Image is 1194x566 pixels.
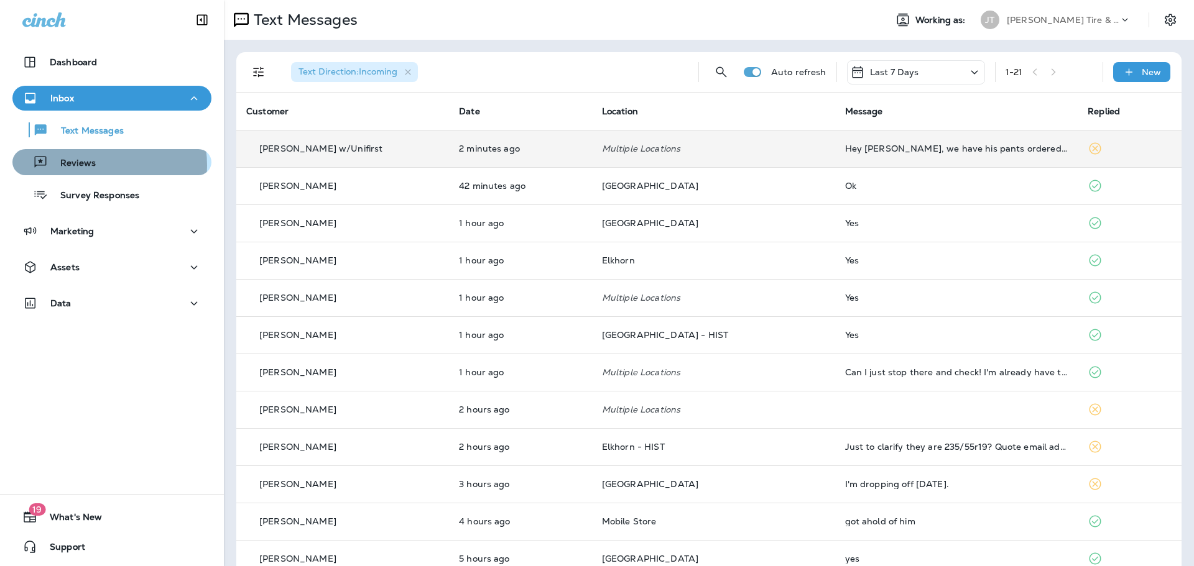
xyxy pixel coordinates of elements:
[915,15,968,25] span: Working as:
[602,144,825,153] p: Multiple Locations
[298,66,397,77] span: Text Direction : Incoming
[50,262,80,272] p: Assets
[459,181,582,191] p: Sep 17, 2025 02:50 PM
[291,62,418,82] div: Text Direction:Incoming
[459,554,582,564] p: Sep 17, 2025 10:29 AM
[259,255,336,265] p: [PERSON_NAME]
[602,217,698,229] span: [GEOGRAPHIC_DATA]
[845,181,1068,191] div: Ok
[459,293,582,303] p: Sep 17, 2025 01:49 PM
[50,298,72,308] p: Data
[246,106,289,117] span: Customer
[459,404,582,414] p: Sep 17, 2025 01:32 PM
[37,542,85,557] span: Support
[459,218,582,228] p: Sep 17, 2025 01:51 PM
[12,117,211,143] button: Text Messages
[602,404,825,414] p: Multiple Locations
[12,219,211,244] button: Marketing
[845,218,1068,228] div: Yes
[1006,67,1023,77] div: 1 - 21
[12,86,211,111] button: Inbox
[459,255,582,265] p: Sep 17, 2025 01:50 PM
[602,553,698,564] span: [GEOGRAPHIC_DATA]
[259,479,336,489] p: [PERSON_NAME]
[845,479,1068,489] div: I'm dropping off 9/19/2025.
[845,255,1068,265] div: Yes
[602,180,698,191] span: [GEOGRAPHIC_DATA]
[249,11,358,29] p: Text Messages
[459,479,582,489] p: Sep 17, 2025 11:54 AM
[602,293,825,303] p: Multiple Locations
[845,330,1068,340] div: Yes
[12,504,211,529] button: 19What's New
[709,60,734,84] button: Search Messages
[259,442,336,452] p: [PERSON_NAME]
[12,534,211,559] button: Support
[1159,9,1182,31] button: Settings
[12,50,211,75] button: Dashboard
[259,404,336,414] p: [PERSON_NAME]
[771,67,826,77] p: Auto refresh
[12,291,211,316] button: Data
[50,226,94,236] p: Marketing
[602,367,825,377] p: Multiple Locations
[845,144,1068,153] div: Hey Brian, we have his pants ordered, they are just taking forever because he has 28" length, and...
[459,516,582,526] p: Sep 17, 2025 10:42 AM
[12,255,211,280] button: Assets
[246,60,271,84] button: Filters
[845,106,883,117] span: Message
[459,330,582,340] p: Sep 17, 2025 01:49 PM
[49,126,124,137] p: Text Messages
[259,144,382,153] p: [PERSON_NAME] w/Unifirst
[259,554,336,564] p: [PERSON_NAME]
[459,367,582,377] p: Sep 17, 2025 01:36 PM
[459,144,582,153] p: Sep 17, 2025 03:30 PM
[602,255,635,266] span: Elkhorn
[29,503,45,516] span: 19
[1088,106,1120,117] span: Replied
[459,106,480,117] span: Date
[37,512,102,527] span: What's New
[845,442,1068,452] div: Just to clarify they are 235/55r19? Quote email added xl and shows 235/55r19xl
[12,181,211,208] button: Survey Responses
[259,516,336,526] p: [PERSON_NAME]
[845,367,1068,377] div: Can I just stop there and check! I'm already have the appointment right!?
[845,554,1068,564] div: yes
[12,149,211,175] button: Reviews
[602,516,657,527] span: Mobile Store
[259,181,336,191] p: [PERSON_NAME]
[259,218,336,228] p: [PERSON_NAME]
[185,7,220,32] button: Collapse Sidebar
[48,190,139,202] p: Survey Responses
[259,293,336,303] p: [PERSON_NAME]
[602,329,728,340] span: [GEOGRAPHIC_DATA] - HIST
[259,330,336,340] p: [PERSON_NAME]
[981,11,999,29] div: JT
[48,158,96,170] p: Reviews
[1142,67,1161,77] p: New
[1007,15,1119,25] p: [PERSON_NAME] Tire & Auto
[602,106,638,117] span: Location
[259,367,336,377] p: [PERSON_NAME]
[845,293,1068,303] div: Yes
[459,442,582,452] p: Sep 17, 2025 12:35 PM
[602,478,698,490] span: [GEOGRAPHIC_DATA]
[870,67,919,77] p: Last 7 Days
[50,93,74,103] p: Inbox
[602,441,665,452] span: Elkhorn - HIST
[845,516,1068,526] div: got ahold of him
[50,57,97,67] p: Dashboard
